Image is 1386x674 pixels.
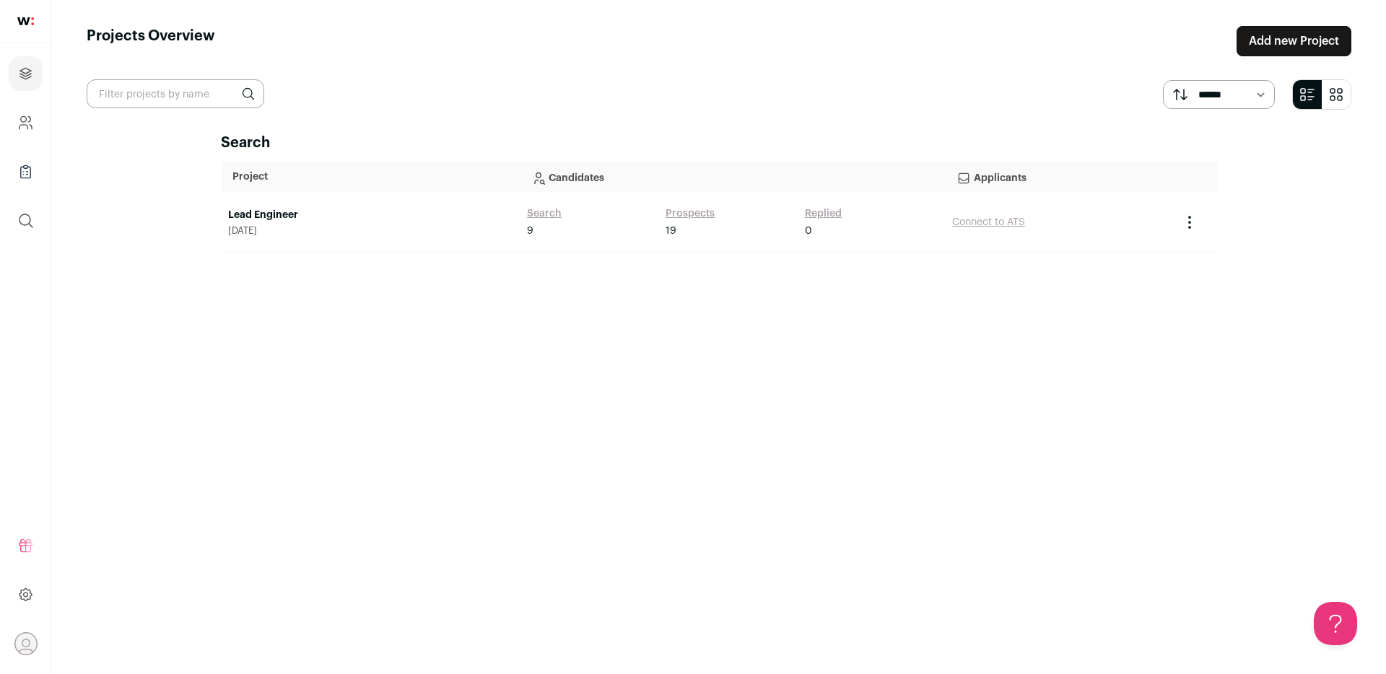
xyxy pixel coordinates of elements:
[666,224,676,238] span: 19
[805,206,842,221] a: Replied
[1181,214,1198,231] button: Project Actions
[1237,26,1351,56] a: Add new Project
[9,105,43,140] a: Company and ATS Settings
[1314,602,1357,645] iframe: Help Scout Beacon - Open
[14,632,38,655] button: Open dropdown
[527,206,562,221] a: Search
[87,79,264,108] input: Filter projects by name
[9,56,43,91] a: Projects
[956,162,1162,191] p: Applicants
[531,162,933,191] p: Candidates
[228,225,513,237] span: [DATE]
[805,224,812,238] span: 0
[221,133,1217,153] h2: Search
[232,170,508,184] p: Project
[527,224,533,238] span: 9
[17,17,34,25] img: wellfound-shorthand-0d5821cbd27db2630d0214b213865d53afaa358527fdda9d0ea32b1df1b89c2c.svg
[666,206,715,221] a: Prospects
[952,217,1025,227] a: Connect to ATS
[87,26,215,56] h1: Projects Overview
[228,208,513,222] a: Lead Engineer
[9,154,43,189] a: Company Lists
